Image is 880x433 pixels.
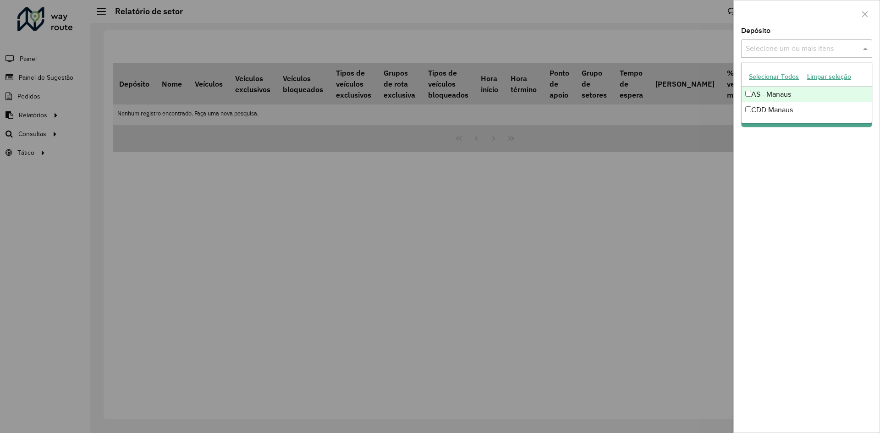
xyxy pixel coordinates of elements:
[742,87,872,102] div: AS - Manaus
[803,70,855,84] button: Limpar seleção
[741,62,872,123] ng-dropdown-panel: Options list
[745,70,803,84] button: Selecionar Todos
[742,102,872,118] div: CDD Manaus
[741,25,770,36] label: Depósito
